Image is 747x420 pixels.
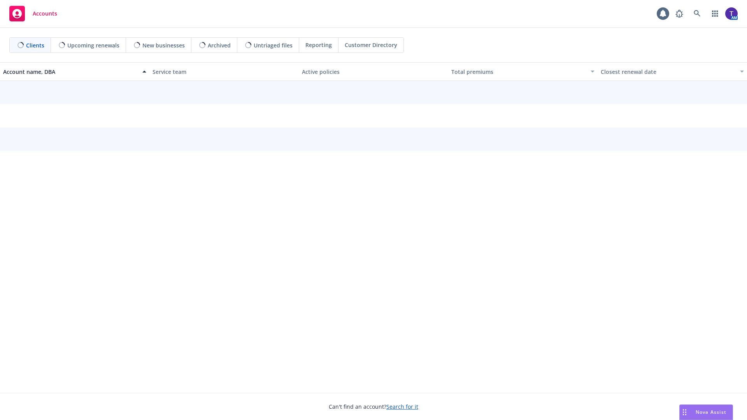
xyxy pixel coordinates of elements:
a: Accounts [6,3,60,24]
a: Switch app [707,6,723,21]
span: Untriaged files [254,41,293,49]
span: Can't find an account? [329,402,418,411]
span: Archived [208,41,231,49]
span: Clients [26,41,44,49]
button: Active policies [299,62,448,81]
span: Reporting [305,41,332,49]
a: Search for it [386,403,418,410]
span: Customer Directory [345,41,397,49]
span: Nova Assist [696,409,726,415]
div: Service team [153,68,296,76]
div: Account name, DBA [3,68,138,76]
span: Upcoming renewals [67,41,119,49]
a: Report a Bug [672,6,687,21]
div: Total premiums [451,68,586,76]
span: New businesses [142,41,185,49]
button: Service team [149,62,299,81]
div: Closest renewal date [601,68,735,76]
button: Nova Assist [679,404,733,420]
span: Accounts [33,10,57,17]
button: Total premiums [448,62,598,81]
a: Search [689,6,705,21]
button: Closest renewal date [598,62,747,81]
div: Drag to move [680,405,689,420]
div: Active policies [302,68,445,76]
img: photo [725,7,738,20]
